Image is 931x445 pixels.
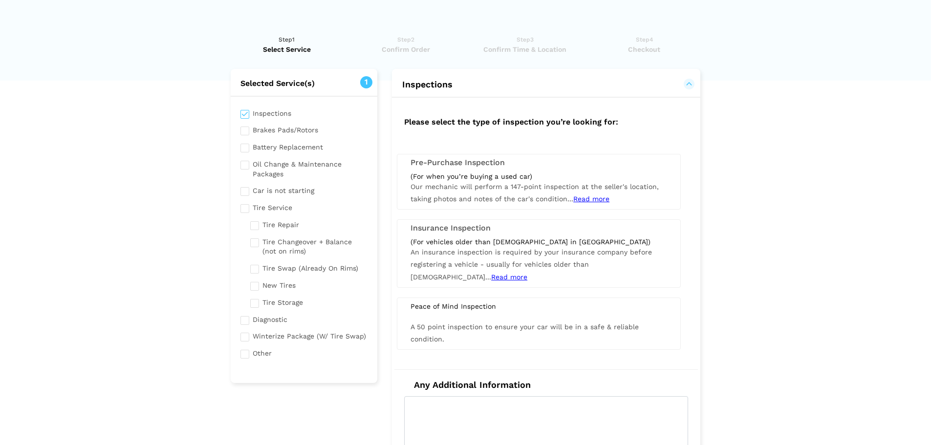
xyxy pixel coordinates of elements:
span: Checkout [588,44,701,54]
span: Our mechanic will perform a 147-point inspection at the seller's location, taking photos and note... [411,183,659,203]
span: Confirm Time & Location [469,44,582,54]
h3: Pre-Purchase Inspection [411,158,667,167]
div: (For when you’re buying a used car) [411,172,667,181]
div: (For vehicles older than [DEMOGRAPHIC_DATA] in [GEOGRAPHIC_DATA]) [411,237,667,246]
span: 1 [360,76,372,88]
span: Read more [573,195,609,203]
a: Step2 [349,35,462,54]
h4: Any Additional Information [404,380,688,390]
h2: Selected Service(s) [231,79,378,88]
span: Confirm Order [349,44,462,54]
a: Step1 [231,35,344,54]
div: Peace of Mind Inspection [403,302,674,311]
span: A 50 point inspection to ensure your car will be in a safe & reliable condition. [411,323,639,343]
h2: Please select the type of inspection you’re looking for: [394,107,698,134]
span: Read more [491,273,527,281]
a: Step3 [469,35,582,54]
a: Step4 [588,35,701,54]
h3: Insurance Inspection [411,224,667,233]
span: An insurance inspection is required by your insurance company before registering a vehicle - usua... [411,248,652,280]
span: Select Service [231,44,344,54]
button: Inspections [402,79,691,90]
